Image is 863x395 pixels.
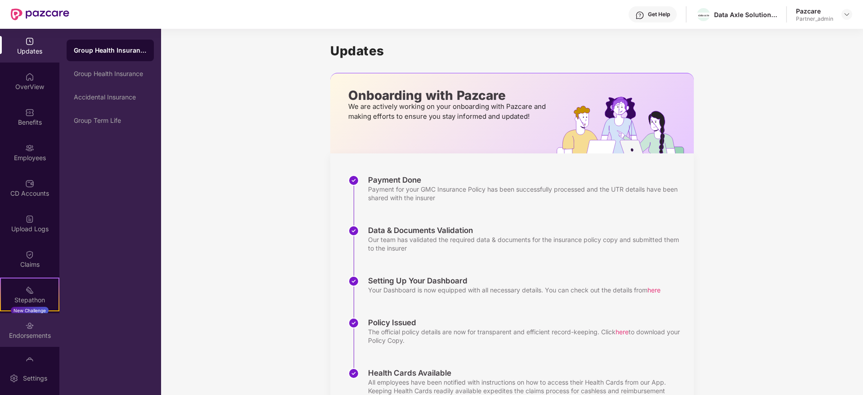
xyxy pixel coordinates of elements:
[348,276,359,287] img: svg+xml;base64,PHN2ZyBpZD0iU3RlcC1Eb25lLTMyeDMyIiB4bWxucz0iaHR0cDovL3d3dy53My5vcmcvMjAwMC9zdmciIH...
[74,117,147,124] div: Group Term Life
[368,328,685,345] div: The official policy details are now for transparent and efficient record-keeping. Click to downlo...
[348,175,359,186] img: svg+xml;base64,PHN2ZyBpZD0iU3RlcC1Eb25lLTMyeDMyIiB4bWxucz0iaHR0cDovL3d3dy53My5vcmcvMjAwMC9zdmciIH...
[25,321,34,330] img: svg+xml;base64,PHN2ZyBpZD0iRW5kb3JzZW1lbnRzIiB4bWxucz0iaHR0cDovL3d3dy53My5vcmcvMjAwMC9zdmciIHdpZH...
[74,46,147,55] div: Group Health Insurance
[368,225,685,235] div: Data & Documents Validation
[25,250,34,259] img: svg+xml;base64,PHN2ZyBpZD0iQ2xhaW0iIHhtbG5zPSJodHRwOi8vd3d3LnczLm9yZy8yMDAwL3N2ZyIgd2lkdGg9IjIwIi...
[616,328,629,336] span: here
[348,368,359,379] img: svg+xml;base64,PHN2ZyBpZD0iU3RlcC1Eb25lLTMyeDMyIiB4bWxucz0iaHR0cDovL3d3dy53My5vcmcvMjAwMC9zdmciIH...
[1,296,58,305] div: Stepathon
[9,374,18,383] img: svg+xml;base64,PHN2ZyBpZD0iU2V0dGluZy0yMHgyMCIgeG1sbnM9Imh0dHA6Ly93d3cudzMub3JnLzIwMDAvc3ZnIiB3aW...
[25,215,34,224] img: svg+xml;base64,PHN2ZyBpZD0iVXBsb2FkX0xvZ3MiIGRhdGEtbmFtZT0iVXBsb2FkIExvZ3MiIHhtbG5zPSJodHRwOi8vd3...
[368,185,685,202] div: Payment for your GMC Insurance Policy has been successfully processed and the UTR details have be...
[348,318,359,328] img: svg+xml;base64,PHN2ZyBpZD0iU3RlcC1Eb25lLTMyeDMyIiB4bWxucz0iaHR0cDovL3d3dy53My5vcmcvMjAwMC9zdmciIH...
[368,276,661,286] div: Setting Up Your Dashboard
[330,43,694,58] h1: Updates
[796,15,833,22] div: Partner_admin
[843,11,850,18] img: svg+xml;base64,PHN2ZyBpZD0iRHJvcGRvd24tMzJ4MzIiIHhtbG5zPSJodHRwOi8vd3d3LnczLm9yZy8yMDAwL3N2ZyIgd2...
[11,9,69,20] img: New Pazcare Logo
[25,108,34,117] img: svg+xml;base64,PHN2ZyBpZD0iQmVuZWZpdHMiIHhtbG5zPSJodHRwOi8vd3d3LnczLm9yZy8yMDAwL3N2ZyIgd2lkdGg9Ij...
[74,70,147,77] div: Group Health Insurance
[635,11,644,20] img: svg+xml;base64,PHN2ZyBpZD0iSGVscC0zMngzMiIgeG1sbnM9Imh0dHA6Ly93d3cudzMub3JnLzIwMDAvc3ZnIiB3aWR0aD...
[348,91,548,99] p: Onboarding with Pazcare
[25,286,34,295] img: svg+xml;base64,PHN2ZyB4bWxucz0iaHR0cDovL3d3dy53My5vcmcvMjAwMC9zdmciIHdpZHRoPSIyMSIgaGVpZ2h0PSIyMC...
[714,10,777,19] div: Data Axle Solutions Private Limited
[796,7,833,15] div: Pazcare
[697,13,710,18] img: WhatsApp%20Image%202022-10-27%20at%2012.58.27.jpeg
[557,97,694,153] img: hrOnboarding
[368,235,685,252] div: Our team has validated the required data & documents for the insurance policy copy and submitted ...
[25,37,34,46] img: svg+xml;base64,PHN2ZyBpZD0iVXBkYXRlZCIgeG1sbnM9Imh0dHA6Ly93d3cudzMub3JnLzIwMDAvc3ZnIiB3aWR0aD0iMj...
[348,225,359,236] img: svg+xml;base64,PHN2ZyBpZD0iU3RlcC1Eb25lLTMyeDMyIiB4bWxucz0iaHR0cDovL3d3dy53My5vcmcvMjAwMC9zdmciIH...
[74,94,147,101] div: Accidental Insurance
[647,286,661,294] span: here
[368,286,661,294] div: Your Dashboard is now equipped with all necessary details. You can check out the details from
[348,102,548,121] p: We are actively working on your onboarding with Pazcare and making efforts to ensure you stay inf...
[368,175,685,185] div: Payment Done
[25,144,34,153] img: svg+xml;base64,PHN2ZyBpZD0iRW1wbG95ZWVzIiB4bWxucz0iaHR0cDovL3d3dy53My5vcmcvMjAwMC9zdmciIHdpZHRoPS...
[368,318,685,328] div: Policy Issued
[25,179,34,188] img: svg+xml;base64,PHN2ZyBpZD0iQ0RfQWNjb3VudHMiIGRhdGEtbmFtZT0iQ0QgQWNjb3VudHMiIHhtbG5zPSJodHRwOi8vd3...
[648,11,670,18] div: Get Help
[20,374,50,383] div: Settings
[25,72,34,81] img: svg+xml;base64,PHN2ZyBpZD0iSG9tZSIgeG1sbnM9Imh0dHA6Ly93d3cudzMub3JnLzIwMDAvc3ZnIiB3aWR0aD0iMjAiIG...
[368,368,685,378] div: Health Cards Available
[25,357,34,366] img: svg+xml;base64,PHN2ZyBpZD0iTXlfT3JkZXJzIiBkYXRhLW5hbWU9Ik15IE9yZGVycyIgeG1sbnM9Imh0dHA6Ly93d3cudz...
[11,307,49,314] div: New Challenge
